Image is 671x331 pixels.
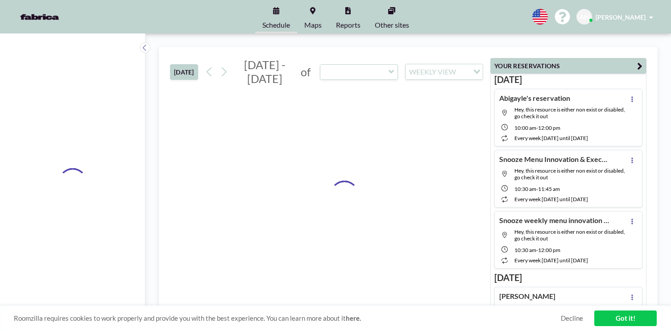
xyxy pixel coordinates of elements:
[594,310,657,326] a: Got it!
[406,64,483,79] div: Search for option
[596,13,646,21] span: [PERSON_NAME]
[494,74,642,85] h3: [DATE]
[538,247,560,253] span: 12:00 PM
[561,314,583,323] a: Decline
[14,314,561,323] span: Roomzilla requires cookies to work properly and provide you with the best experience. You can lea...
[301,65,311,79] span: of
[490,58,646,74] button: YOUR RESERVATIONS
[375,21,409,29] span: Other sites
[170,64,198,80] button: [DATE]
[514,196,588,203] span: every week [DATE] until [DATE]
[580,13,589,21] span: AH
[407,66,458,78] span: WEEKLY VIEW
[514,257,588,264] span: every week [DATE] until [DATE]
[304,21,322,29] span: Maps
[514,304,625,318] span: Hey, this resource is either non exist or disabled, go check it out
[262,21,290,29] span: Schedule
[514,124,536,131] span: 10:00 AM
[499,292,555,301] h4: [PERSON_NAME]
[514,106,625,120] span: Hey, this resource is either non exist or disabled, go check it out
[346,314,361,322] a: here.
[499,94,570,103] h4: Abigayle's reservation
[536,124,538,131] span: -
[514,186,536,192] span: 10:30 AM
[459,66,468,78] input: Search for option
[536,247,538,253] span: -
[514,167,625,181] span: Hey, this resource is either non exist or disabled, go check it out
[538,124,560,131] span: 12:00 PM
[514,135,588,141] span: every week [DATE] until [DATE]
[514,228,625,242] span: Hey, this resource is either non exist or disabled, go check it out
[494,272,642,283] h3: [DATE]
[14,8,65,26] img: organization-logo
[336,21,360,29] span: Reports
[244,58,286,85] span: [DATE] - [DATE]
[536,186,538,192] span: -
[538,186,560,192] span: 11:45 AM
[499,216,611,225] h4: Snooze weekly menu innovation & execution meeting
[499,155,611,164] h4: Snooze Menu Innovation & Execution
[514,247,536,253] span: 10:30 AM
